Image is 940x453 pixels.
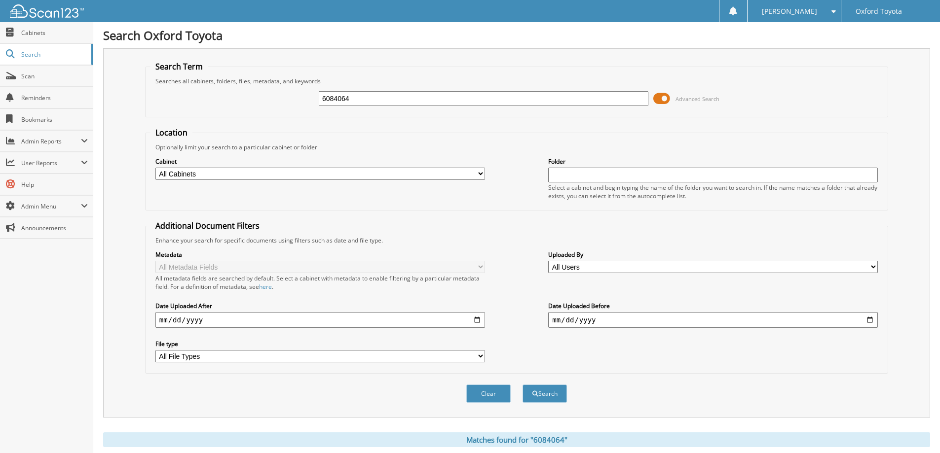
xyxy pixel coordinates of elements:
[155,157,485,166] label: Cabinet
[21,224,88,232] span: Announcements
[548,157,878,166] label: Folder
[548,183,878,200] div: Select a cabinet and begin typing the name of the folder you want to search in. If the name match...
[21,180,88,189] span: Help
[523,384,567,403] button: Search
[150,61,208,72] legend: Search Term
[676,95,719,103] span: Advanced Search
[21,115,88,124] span: Bookmarks
[548,312,878,328] input: end
[548,302,878,310] label: Date Uploaded Before
[150,220,264,231] legend: Additional Document Filters
[103,27,930,43] h1: Search Oxford Toyota
[21,202,81,210] span: Admin Menu
[856,8,902,14] span: Oxford Toyota
[21,29,88,37] span: Cabinets
[21,94,88,102] span: Reminders
[150,77,883,85] div: Searches all cabinets, folders, files, metadata, and keywords
[21,159,81,167] span: User Reports
[150,127,192,138] legend: Location
[762,8,817,14] span: [PERSON_NAME]
[21,137,81,145] span: Admin Reports
[259,282,272,291] a: here
[466,384,511,403] button: Clear
[150,236,883,244] div: Enhance your search for specific documents using filters such as date and file type.
[155,250,485,259] label: Metadata
[10,4,84,18] img: scan123-logo-white.svg
[150,143,883,151] div: Optionally limit your search to a particular cabinet or folder
[155,340,485,348] label: File type
[21,50,86,59] span: Search
[103,432,930,447] div: Matches found for "6084064"
[21,72,88,80] span: Scan
[155,312,485,328] input: start
[155,302,485,310] label: Date Uploaded After
[548,250,878,259] label: Uploaded By
[155,274,485,291] div: All metadata fields are searched by default. Select a cabinet with metadata to enable filtering b...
